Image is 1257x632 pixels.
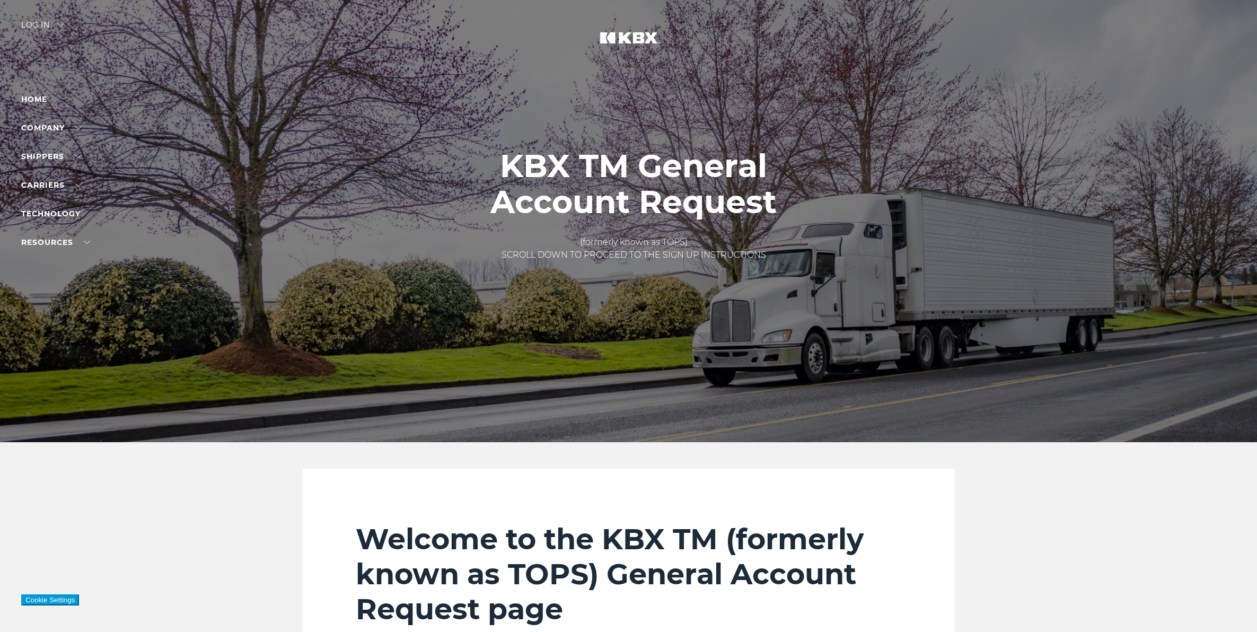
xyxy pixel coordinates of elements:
[490,148,777,220] h1: KBX TM General Account Request
[21,123,82,133] a: Company
[21,209,81,218] a: Technology
[356,522,902,627] h2: Welcome to the KBX TM (formerly known as TOPS) General Account Request page
[21,21,64,37] div: Log in
[490,236,777,261] p: (formerly known as TOPS) SCROLL DOWN TO PROCEED TO THE SIGN UP INSTRUCTIONS
[21,152,81,161] a: SHIPPERS
[21,594,79,605] button: Cookie Settings
[21,238,90,247] a: RESOURCES
[589,21,669,68] img: kbx logo
[57,23,64,27] img: arrow
[21,94,47,104] a: Home
[21,180,82,190] a: Carriers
